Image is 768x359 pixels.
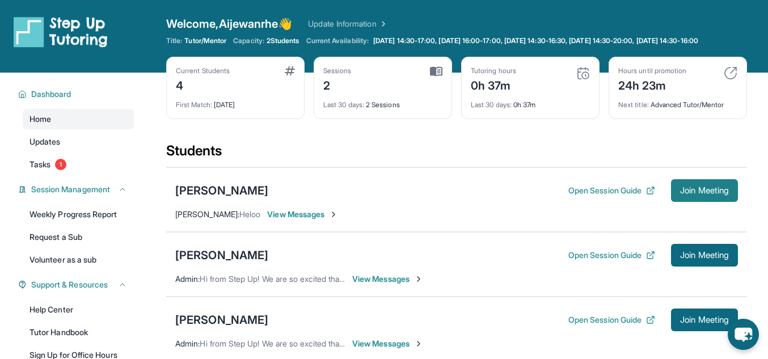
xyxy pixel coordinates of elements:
img: Chevron-Right [414,274,423,284]
span: 2 Students [267,36,299,45]
img: logo [14,16,108,48]
button: Open Session Guide [568,250,655,261]
img: card [285,66,295,75]
span: Home [29,113,51,125]
a: Tutor Handbook [23,322,134,343]
button: Dashboard [27,88,127,100]
a: Help Center [23,299,134,320]
div: Tutoring hours [471,66,516,75]
span: Last 30 days : [471,100,512,109]
div: 24h 23m [618,75,686,94]
span: Admin : [175,274,200,284]
span: First Match : [176,100,212,109]
div: Students [166,142,747,167]
span: Current Availability: [306,36,369,45]
span: Join Meeting [680,187,729,194]
span: Tutor/Mentor [184,36,226,45]
span: [PERSON_NAME] : [175,209,239,219]
div: [DATE] [176,94,295,109]
a: Home [23,109,134,129]
span: Welcome, Aijewanrhe 👋 [166,16,292,32]
button: Join Meeting [671,244,738,267]
img: Chevron Right [377,18,388,29]
button: Join Meeting [671,309,738,331]
img: card [430,66,442,77]
button: Session Management [27,184,127,195]
div: Advanced Tutor/Mentor [618,94,737,109]
span: Join Meeting [680,252,729,259]
span: View Messages [352,338,423,349]
div: 2 [323,75,352,94]
div: Sessions [323,66,352,75]
a: Request a Sub [23,227,134,247]
span: Join Meeting [680,316,729,323]
img: Chevron-Right [414,339,423,348]
a: Weekly Progress Report [23,204,134,225]
span: Tasks [29,159,50,170]
div: 2 Sessions [323,94,442,109]
span: Session Management [31,184,110,195]
span: Heloo [239,209,260,219]
button: Join Meeting [671,179,738,202]
button: chat-button [728,319,759,350]
span: [DATE] 14:30-17:00, [DATE] 16:00-17:00, [DATE] 14:30-16:30, [DATE] 14:30-20:00, [DATE] 14:30-16:00 [373,36,698,45]
span: Dashboard [31,88,71,100]
a: Update Information [308,18,387,29]
button: Open Session Guide [568,185,655,196]
a: Updates [23,132,134,152]
span: Capacity: [233,36,264,45]
div: Current Students [176,66,230,75]
a: [DATE] 14:30-17:00, [DATE] 16:00-17:00, [DATE] 14:30-16:30, [DATE] 14:30-20:00, [DATE] 14:30-16:00 [371,36,701,45]
span: View Messages [267,209,338,220]
a: Tasks1 [23,154,134,175]
div: [PERSON_NAME] [175,247,268,263]
a: Volunteer as a sub [23,250,134,270]
span: 1 [55,159,66,170]
span: Admin : [175,339,200,348]
span: Updates [29,136,61,147]
div: [PERSON_NAME] [175,312,268,328]
button: Support & Resources [27,279,127,290]
div: 0h 37m [471,94,590,109]
button: Open Session Guide [568,314,655,326]
span: Last 30 days : [323,100,364,109]
span: Title: [166,36,182,45]
span: Support & Resources [31,279,108,290]
span: View Messages [352,273,423,285]
div: 0h 37m [471,75,516,94]
div: 4 [176,75,230,94]
img: card [724,66,737,80]
img: Chevron-Right [329,210,338,219]
div: Hours until promotion [618,66,686,75]
span: Next title : [618,100,649,109]
img: card [576,66,590,80]
div: [PERSON_NAME] [175,183,268,198]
